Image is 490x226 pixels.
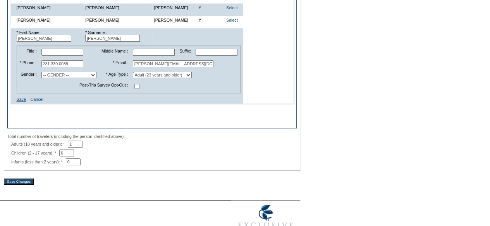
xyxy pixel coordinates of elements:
[11,142,68,146] span: Adults (18 years and older): *
[15,16,84,24] td: [PERSON_NAME]
[18,47,39,58] td: Title :
[15,28,84,44] td: * First Name :
[18,70,39,80] td: Gender :
[226,5,238,10] a: Select
[18,81,130,92] td: Post-Trip Survey Opt-Out :
[152,16,197,24] td: [PERSON_NAME]
[226,18,238,22] a: Select
[196,16,222,24] td: Y
[15,3,84,12] td: [PERSON_NAME]
[99,70,130,80] td: * Age Type :
[7,134,297,139] div: Total number of travelers (including the person identified above)
[4,178,34,185] input: Save Changes
[18,58,39,69] td: * Phone :
[196,3,222,12] td: Y
[99,58,130,69] td: * Email :
[11,160,66,164] span: Infants (less than 2 years): *
[83,3,152,12] td: [PERSON_NAME]
[152,3,197,12] td: [PERSON_NAME]
[83,28,152,44] td: * Surname :
[83,16,152,24] td: [PERSON_NAME]
[31,97,43,102] a: Cancel
[11,151,59,155] span: Children (2 - 17 years): *
[17,97,26,102] a: Save
[177,47,193,58] td: Suffix:
[99,47,130,58] td: Middle Name :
